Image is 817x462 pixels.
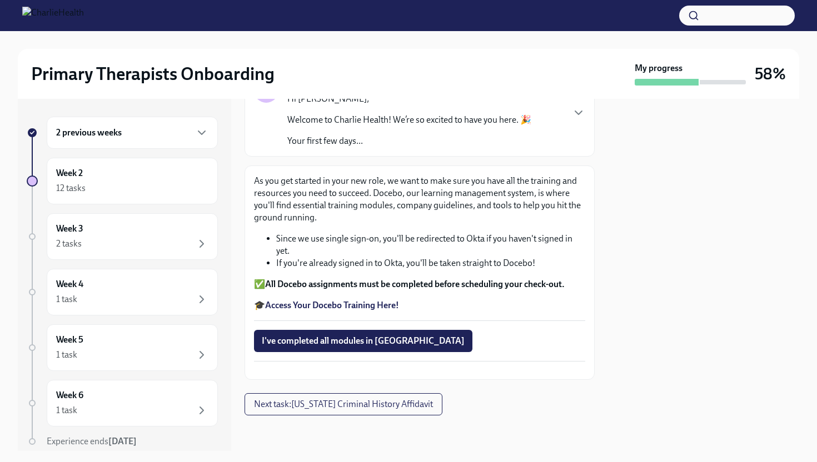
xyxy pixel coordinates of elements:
button: Next task:[US_STATE] Criminal History Affidavit [245,393,442,415]
span: Experience ends [47,436,137,446]
div: 1 task [56,349,77,361]
h3: 58% [755,64,786,84]
h2: Primary Therapists Onboarding [31,63,275,85]
p: Your first few days... [287,135,531,147]
h6: 2 previous weeks [56,127,122,139]
span: I've completed all modules in [GEOGRAPHIC_DATA] [262,335,465,346]
h6: Week 2 [56,167,83,179]
p: Hi [PERSON_NAME], [287,93,531,105]
a: Week 41 task [27,269,218,315]
p: ✅ [254,278,585,290]
a: Week 212 tasks [27,158,218,204]
strong: [DATE] [108,436,137,446]
h6: Week 4 [56,278,83,290]
h6: Week 5 [56,334,83,346]
h6: Week 6 [56,389,83,401]
p: As you get started in your new role, we want to make sure you have all the training and resources... [254,175,585,224]
p: 🎓 [254,299,585,312]
div: 1 task [56,404,77,416]
strong: All Docebo assignments must be completed before scheduling your check-out. [265,279,565,289]
strong: My progress [635,62,683,74]
button: I've completed all modules in [GEOGRAPHIC_DATA] [254,330,472,352]
li: Since we use single sign-on, you'll be redirected to Okta if you haven't signed in yet. [276,233,585,257]
h6: Week 3 [56,223,83,235]
li: If you're already signed in to Okta, you'll be taken straight to Docebo! [276,257,585,269]
div: 2 tasks [56,238,82,250]
span: Next task : [US_STATE] Criminal History Affidavit [254,399,433,410]
a: Week 51 task [27,324,218,371]
p: Welcome to Charlie Health! We’re so excited to have you here. 🎉 [287,114,531,126]
a: Access Your Docebo Training Here! [265,300,399,310]
a: Week 32 tasks [27,213,218,260]
div: 12 tasks [56,182,86,194]
div: 1 task [56,293,77,305]
div: 2 previous weeks [47,117,218,149]
a: Week 61 task [27,380,218,426]
img: CharlieHealth [22,7,84,24]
